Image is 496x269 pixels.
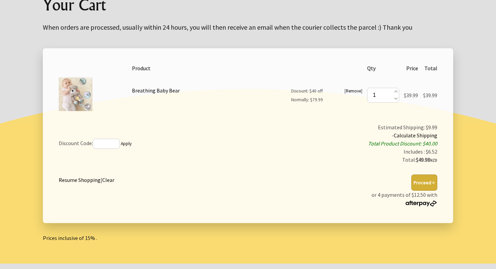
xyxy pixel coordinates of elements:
div: | [59,174,114,184]
div: Includes : $6.52 [255,147,437,156]
th: Product [130,62,365,75]
td: Estimated Shipping: $9.99 - [253,121,440,167]
span: NZD [430,158,437,163]
strong: $49.98 [416,156,437,163]
th: Price [402,62,420,75]
button: Proceed > [411,174,437,191]
td: $39.99 [421,75,440,115]
p: or 4 payments of $12.50 with [371,191,437,207]
a: Clear [102,177,114,183]
td: Discount Code: [56,121,253,167]
th: Qty [365,62,402,75]
small: Discount: $40 off Normally: $79.99 [291,88,323,103]
td: $39.99 [402,75,420,115]
div: Total: [255,156,437,164]
a: Calculate Shipping [394,132,437,139]
big: When orders are processed, usually within 24 hours, you will then receive an email when the couri... [43,23,412,31]
th: Total [421,62,440,75]
small: [ ] [345,88,362,94]
input: If you have a discount code, enter it here and press 'Apply'. [93,139,120,149]
em: Total Product Discount: $40.00 [368,140,437,147]
a: Apply [121,141,132,146]
img: Afterpay [405,200,437,207]
a: Resume Shopping [59,177,101,183]
p: Prices inclusive of 15% . [43,234,453,242]
a: Breathing Baby Bear [132,87,180,94]
a: Remove [346,88,361,94]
